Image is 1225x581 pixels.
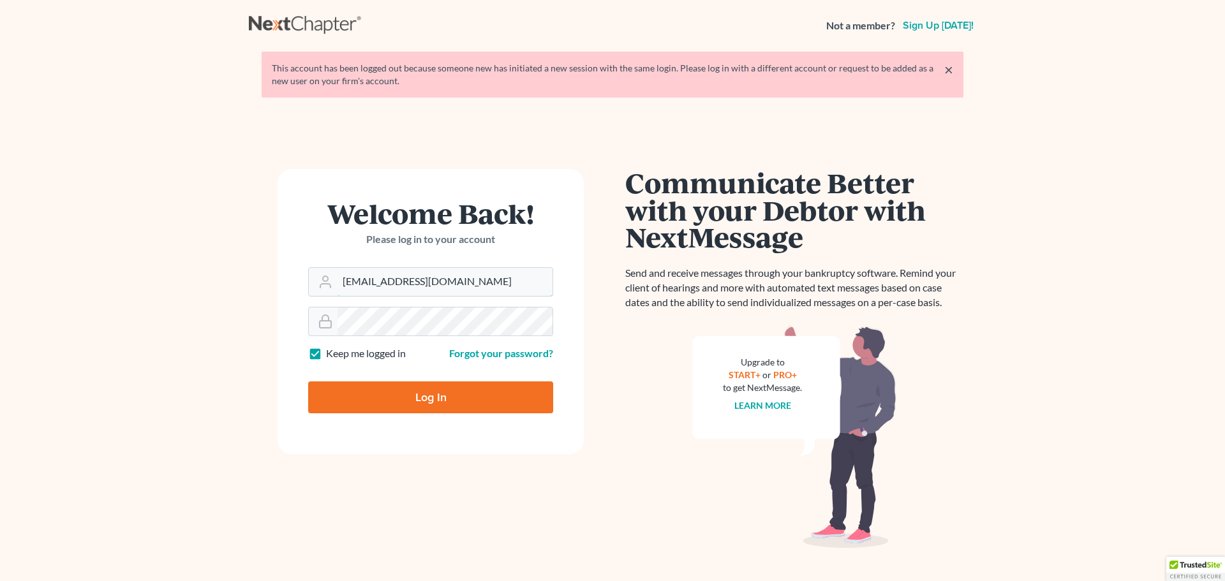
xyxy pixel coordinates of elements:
a: START+ [729,369,761,380]
p: Please log in to your account [308,232,553,247]
input: Log In [308,381,553,413]
p: Send and receive messages through your bankruptcy software. Remind your client of hearings and mo... [625,266,963,310]
img: nextmessage_bg-59042aed3d76b12b5cd301f8e5b87938c9018125f34e5fa2b7a6b67550977c72.svg [692,325,896,548]
h1: Communicate Better with your Debtor with NextMessage [625,169,963,251]
a: PRO+ [773,369,797,380]
a: Forgot your password? [449,347,553,359]
input: Email Address [338,268,553,296]
a: Sign up [DATE]! [900,20,976,31]
span: or [762,369,771,380]
a: × [944,62,953,77]
strong: Not a member? [826,18,895,33]
div: to get NextMessage. [723,381,802,394]
div: This account has been logged out because someone new has initiated a new session with the same lo... [272,62,953,87]
a: Learn more [734,400,791,411]
div: Upgrade to [723,356,802,369]
h1: Welcome Back! [308,200,553,227]
div: TrustedSite Certified [1166,557,1225,581]
label: Keep me logged in [326,346,406,361]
